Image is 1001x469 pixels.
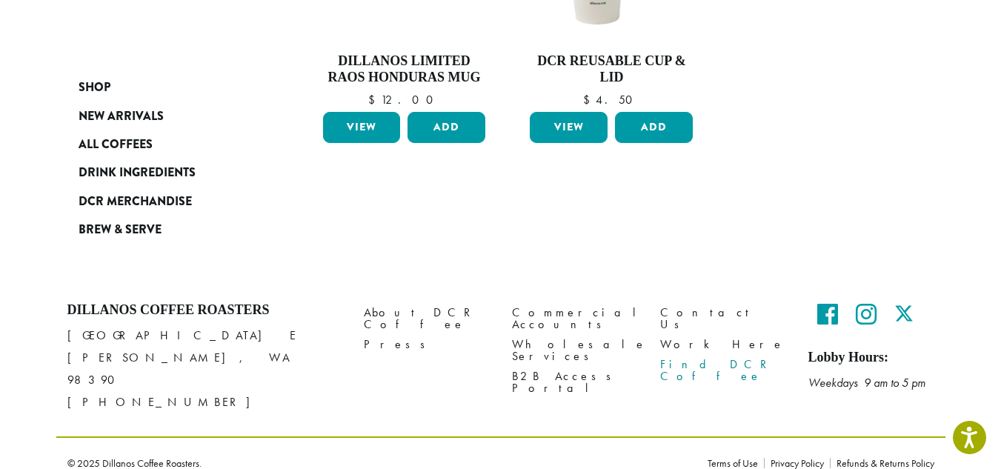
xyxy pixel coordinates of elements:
a: View [323,112,401,143]
h5: Lobby Hours: [808,350,934,366]
button: Add [615,112,693,143]
a: Shop [79,73,256,102]
a: Refunds & Returns Policy [830,458,934,468]
a: Privacy Policy [764,458,830,468]
h4: Dillanos Coffee Roasters [67,302,342,319]
span: Brew & Serve [79,221,162,239]
p: [GEOGRAPHIC_DATA] E [PERSON_NAME], WA 98390 [PHONE_NUMBER] [67,325,342,413]
a: Press [364,334,490,354]
a: About DCR Coffee [364,302,490,334]
h4: DCR Reusable Cup & Lid [526,53,696,85]
a: Brew & Serve [79,216,256,244]
h4: Dillanos Limited Raos Honduras Mug [319,53,490,85]
bdi: 4.50 [583,92,639,107]
span: New Arrivals [79,107,164,126]
span: All Coffees [79,136,153,154]
button: Add [408,112,485,143]
a: New Arrivals [79,102,256,130]
span: DCR Merchandise [79,193,192,211]
a: Terms of Use [708,458,764,468]
bdi: 12.00 [368,92,440,107]
a: Work Here [660,334,786,354]
a: Contact Us [660,302,786,334]
a: All Coffees [79,130,256,159]
a: Wholesale Services [512,334,638,366]
span: $ [368,92,381,107]
span: $ [583,92,596,107]
a: Drink Ingredients [79,159,256,187]
a: Find DCR Coffee [660,355,786,387]
a: DCR Merchandise [79,187,256,215]
a: B2B Access Portal [512,367,638,399]
em: Weekdays 9 am to 5 pm [808,375,925,390]
span: Drink Ingredients [79,164,196,182]
a: Commercial Accounts [512,302,638,334]
p: © 2025 Dillanos Coffee Roasters. [67,458,685,468]
a: View [530,112,608,143]
span: Shop [79,79,110,97]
